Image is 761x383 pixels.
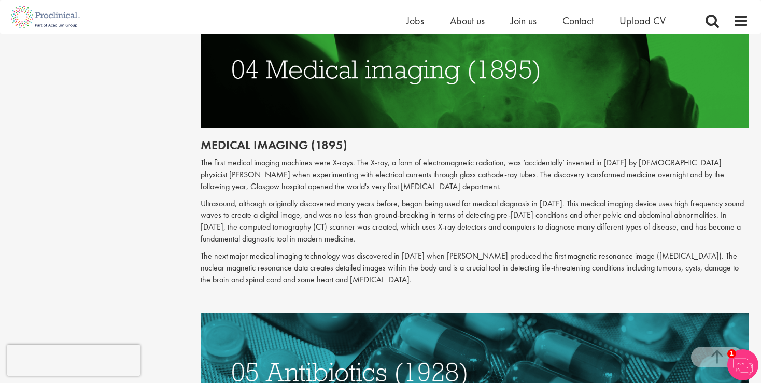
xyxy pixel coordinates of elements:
a: Contact [562,14,594,27]
h2: Medical imaging (1895) [201,138,749,152]
a: About us [450,14,485,27]
a: Join us [511,14,537,27]
p: The next major medical imaging technology was discovered in [DATE] when [PERSON_NAME] produced th... [201,250,749,286]
img: Chatbot [727,349,758,380]
span: 1 [727,349,736,358]
a: Upload CV [619,14,666,27]
p: The first medical imaging machines were X-rays. The X-ray, a form of electromagnetic radiation, w... [201,157,749,193]
a: Jobs [406,14,424,27]
p: Ultrasound, although originally discovered many years before, began being used for medical diagno... [201,198,749,245]
iframe: reCAPTCHA [7,345,140,376]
